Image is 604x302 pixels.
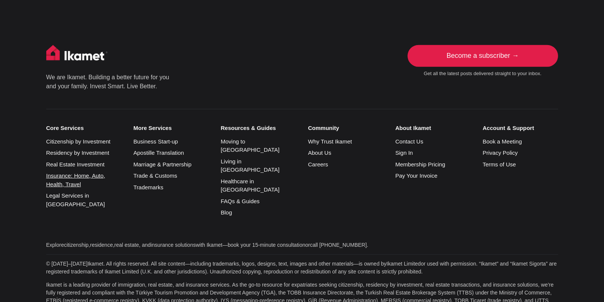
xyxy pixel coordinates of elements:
[308,149,332,156] a: About Us
[114,242,139,248] a: real estate
[88,261,103,267] a: Ikamet
[483,149,518,156] a: Privacy Policy
[483,125,558,131] small: Account & Support
[46,260,558,276] p: © [DATE]–[DATE] . All rights reserved. All site content—including trademarks, logos, designs, tex...
[134,161,192,168] a: Marriage & Partnership
[151,242,196,248] a: insurance solutions
[386,261,421,267] a: Ikamet Limited
[481,261,497,267] a: Ikamet
[308,125,383,131] small: Community
[221,198,260,204] a: FAQs & Guides
[46,161,105,168] a: Real Estate Investment
[308,161,328,168] a: Careers
[396,161,446,168] a: Membership Pricing
[46,125,122,131] small: Core Services
[46,149,110,156] a: Residency by Investment
[46,73,170,91] p: We are Ikamet. Building a better future for you and your family. Invest Smart. Live Better.
[134,125,209,131] small: More Services
[46,172,105,187] a: Insurance: Home, Auto, Health, Travel
[396,172,438,179] a: Pay Your Invoice
[134,138,178,145] a: Business Start-up
[64,242,88,248] a: citizenship
[46,192,105,207] a: Legal Services in [GEOGRAPHIC_DATA]
[221,158,280,173] a: Living in [GEOGRAPHIC_DATA]
[396,149,413,156] a: Sign In
[46,45,108,64] img: Ikamet home
[408,71,558,77] small: Get all the latest posts delivered straight to your inbox.
[46,138,111,145] a: Citizenship by Investment
[483,138,522,145] a: Book a Meeting
[221,178,280,193] a: Healthcare in [GEOGRAPHIC_DATA]
[408,45,558,67] a: Become a subscriber →
[46,241,558,249] p: Explore , , , and with Ikamet— or .
[396,125,471,131] small: About Ikamet
[90,242,113,248] a: residence
[134,172,177,179] a: Trade & Customs
[396,138,423,145] a: Contact Us
[134,149,184,156] a: Apostille Translation
[483,161,516,168] a: Terms of Use
[221,138,280,153] a: Moving to [GEOGRAPHIC_DATA]
[228,242,305,248] a: book your 15-minute consultation
[512,261,546,267] a: Ikamet Sigorta
[221,209,232,216] a: Blog
[134,184,163,190] a: Trademarks
[308,138,352,145] a: Why Trust Ikamet
[310,242,367,248] a: call [PHONE_NUMBER]
[221,125,296,131] small: Resources & Guides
